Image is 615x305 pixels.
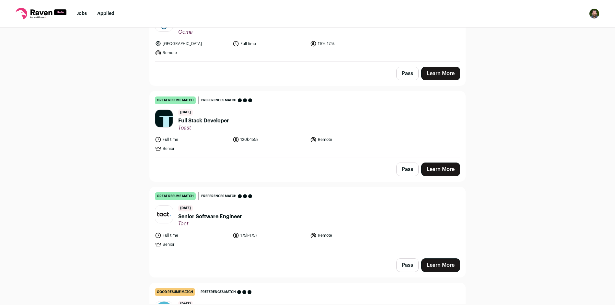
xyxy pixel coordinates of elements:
[310,40,384,47] li: 110k-175k
[77,11,87,16] a: Jobs
[155,232,229,239] li: Full time
[155,288,195,296] div: good resume match
[178,220,242,227] span: Tact
[421,163,460,176] a: Learn More
[201,193,237,199] span: Preferences match
[155,145,229,152] li: Senior
[178,125,229,131] span: Toast
[155,96,196,104] div: great resume match
[155,206,173,223] img: 3c86605b05ab71fec89c2cd06d70a0362c9a57850eca680450105ac71c147bd3.jpg
[155,40,229,47] li: [GEOGRAPHIC_DATA]
[155,136,229,143] li: Full time
[178,205,193,211] span: [DATE]
[233,232,307,239] li: 175k-175k
[421,258,460,272] a: Learn More
[178,29,237,35] span: Ooma
[155,50,229,56] li: Remote
[178,109,193,116] span: [DATE]
[201,289,236,295] span: Preferences match
[233,40,307,47] li: Full time
[589,8,599,19] button: Open dropdown
[396,258,419,272] button: Pass
[155,110,173,127] img: 789a2e135878ca62226db40ceff8bb9ac10ff2f491231ec441063d9682802e9c.jpg
[178,213,242,220] span: Senior Software Engineer
[589,8,599,19] img: 18625274-medium_jpg
[155,241,229,248] li: Senior
[150,91,465,157] a: great resume match Preferences match [DATE] Full Stack Developer Toast Full time 120k-155k Remote...
[97,11,114,16] a: Applied
[310,232,384,239] li: Remote
[178,117,229,125] span: Full Stack Developer
[150,187,465,253] a: great resume match Preferences match [DATE] Senior Software Engineer Tact Full time 175k-175k Rem...
[421,67,460,80] a: Learn More
[396,67,419,80] button: Pass
[155,192,196,200] div: great resume match
[233,136,307,143] li: 120k-155k
[396,163,419,176] button: Pass
[310,136,384,143] li: Remote
[201,97,237,104] span: Preferences match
